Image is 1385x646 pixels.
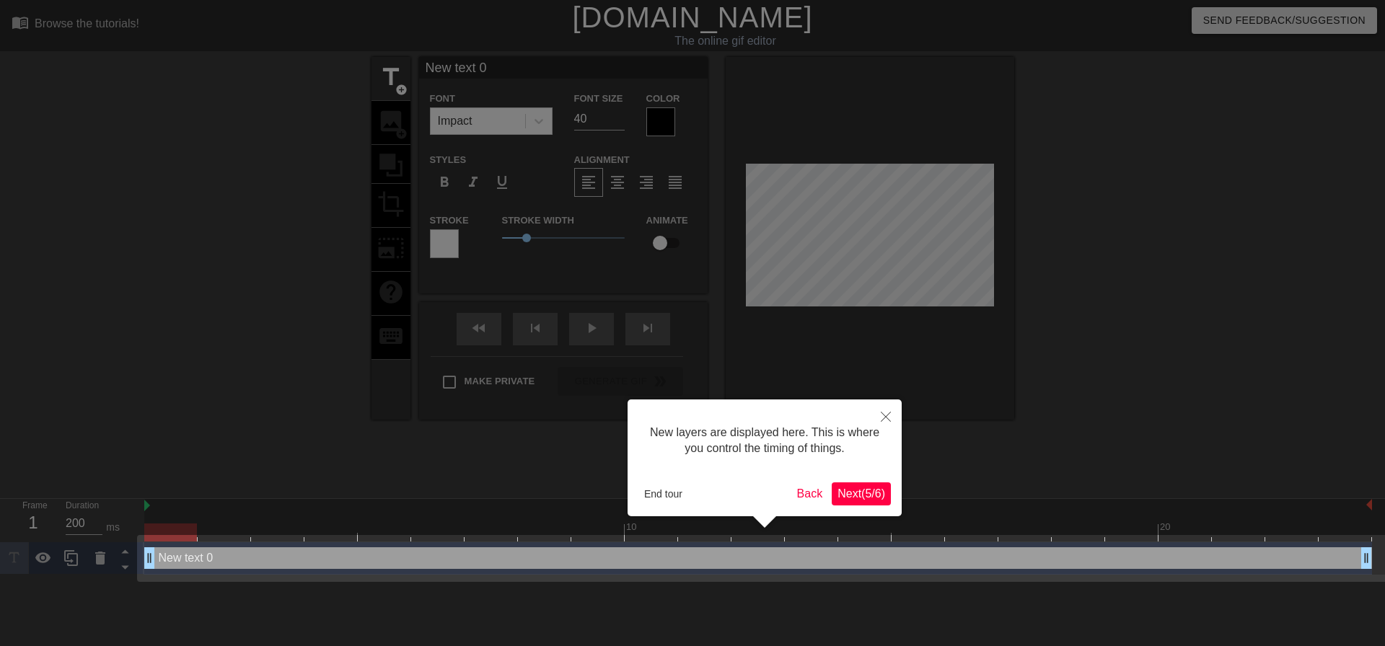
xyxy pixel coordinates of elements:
[870,399,902,433] button: Close
[638,483,688,505] button: End tour
[791,482,829,505] button: Back
[832,482,891,505] button: Next
[638,410,891,472] div: New layers are displayed here. This is where you control the timing of things.
[837,487,885,500] span: Next ( 5 / 6 )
